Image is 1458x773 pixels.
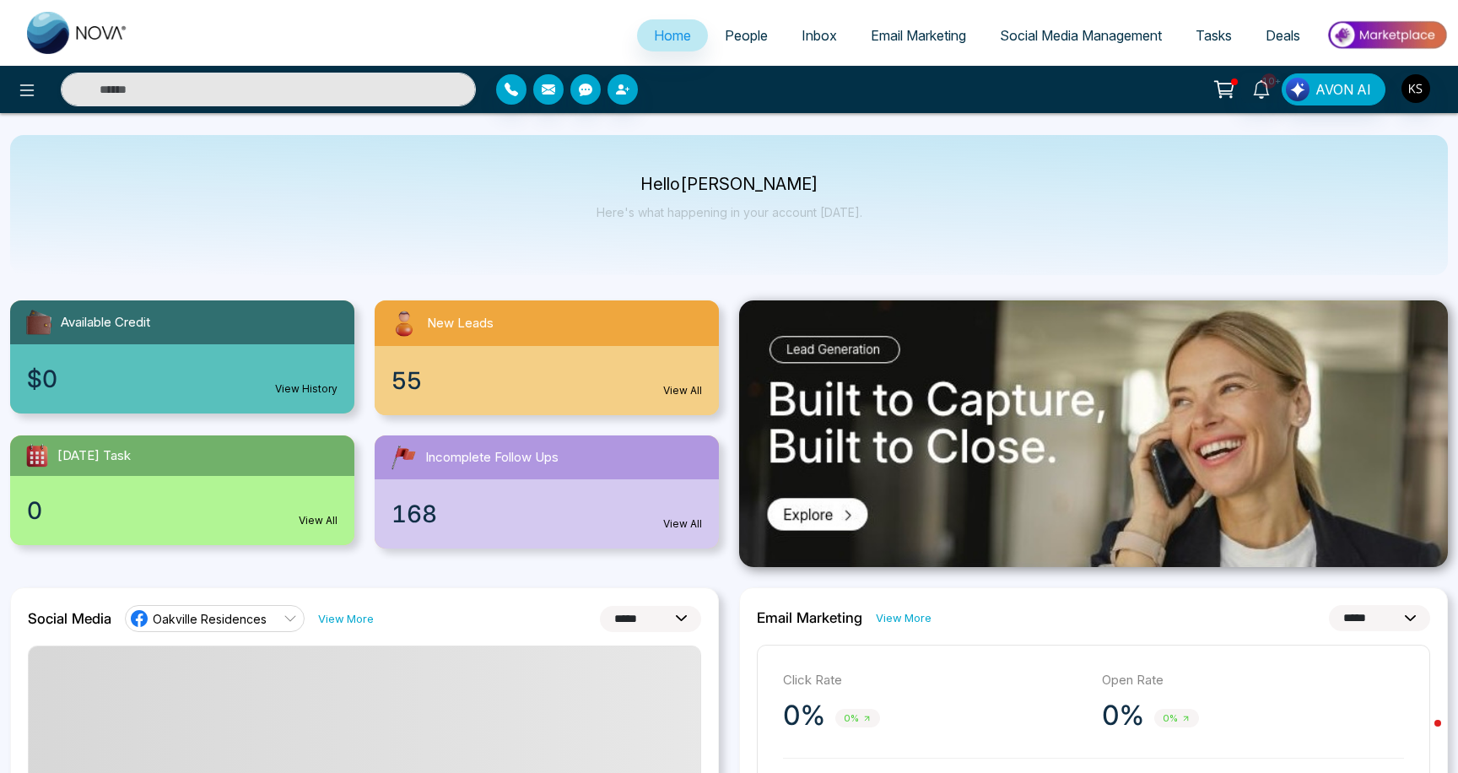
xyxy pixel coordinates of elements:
[783,671,1085,690] p: Click Rate
[876,610,931,626] a: View More
[1102,699,1144,732] p: 0%
[427,314,494,333] span: New Leads
[739,300,1448,567] img: .
[1286,78,1309,101] img: Lead Flow
[654,27,691,44] span: Home
[299,513,337,528] a: View All
[783,699,825,732] p: 0%
[597,205,862,219] p: Here's what happening in your account [DATE].
[1266,27,1300,44] span: Deals
[388,442,418,473] img: followUps.svg
[1401,716,1441,756] iframe: Intercom live chat
[1241,73,1282,103] a: 10+
[1282,73,1385,105] button: AVON AI
[425,448,559,468] span: Incomplete Follow Ups
[1326,16,1448,54] img: Market-place.gif
[28,610,111,627] h2: Social Media
[785,19,854,51] a: Inbox
[1102,671,1404,690] p: Open Rate
[391,363,422,398] span: 55
[24,307,54,338] img: availableCredit.svg
[983,19,1179,51] a: Social Media Management
[275,381,337,397] a: View History
[1154,709,1199,728] span: 0%
[725,27,768,44] span: People
[1179,19,1249,51] a: Tasks
[27,361,57,397] span: $0
[57,446,131,466] span: [DATE] Task
[835,709,880,728] span: 0%
[708,19,785,51] a: People
[802,27,837,44] span: Inbox
[1401,74,1430,103] img: User Avatar
[27,493,42,528] span: 0
[391,496,437,532] span: 168
[1315,79,1371,100] span: AVON AI
[1261,73,1277,89] span: 10+
[663,383,702,398] a: View All
[757,609,862,626] h2: Email Marketing
[318,611,374,627] a: View More
[1000,27,1162,44] span: Social Media Management
[871,27,966,44] span: Email Marketing
[597,177,862,192] p: Hello [PERSON_NAME]
[61,313,150,332] span: Available Credit
[1249,19,1317,51] a: Deals
[24,442,51,469] img: todayTask.svg
[1196,27,1232,44] span: Tasks
[637,19,708,51] a: Home
[364,300,729,415] a: New Leads55View All
[27,12,128,54] img: Nova CRM Logo
[364,435,729,549] a: Incomplete Follow Ups168View All
[663,516,702,532] a: View All
[854,19,983,51] a: Email Marketing
[153,611,267,627] span: Oakville Residences
[388,307,420,339] img: newLeads.svg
